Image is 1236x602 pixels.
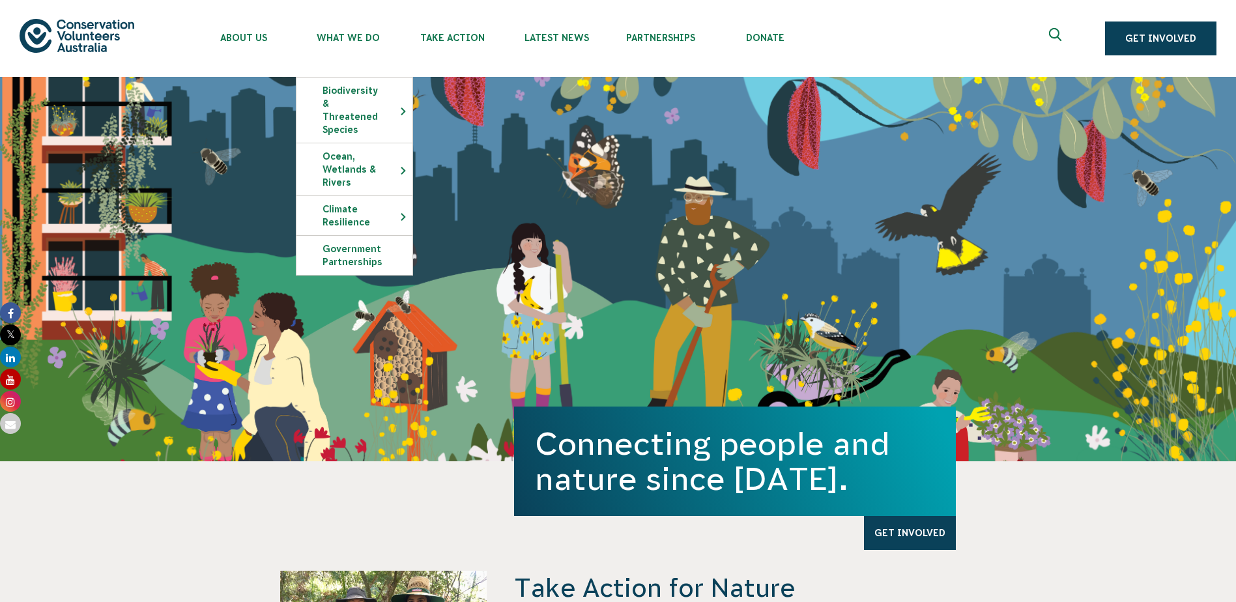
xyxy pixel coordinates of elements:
[296,143,413,195] li: Ocean, Wetlands & Rivers
[1049,28,1065,49] span: Expand search box
[296,78,412,143] a: Biodiversity & Threatened Species
[504,33,609,43] span: Latest News
[713,33,817,43] span: Donate
[296,33,400,43] span: What We Do
[192,33,296,43] span: About Us
[296,143,412,195] a: Ocean, Wetlands & Rivers
[1041,23,1072,54] button: Expand search box Close search box
[400,33,504,43] span: Take Action
[864,516,956,550] a: Get Involved
[296,236,412,275] a: Government Partnerships
[535,426,935,496] h1: Connecting people and nature since [DATE].
[296,196,412,235] a: Climate Resilience
[296,195,413,235] li: Climate Resilience
[20,19,134,52] img: logo.svg
[1105,21,1216,55] a: Get Involved
[296,77,413,143] li: Biodiversity & Threatened Species
[609,33,713,43] span: Partnerships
